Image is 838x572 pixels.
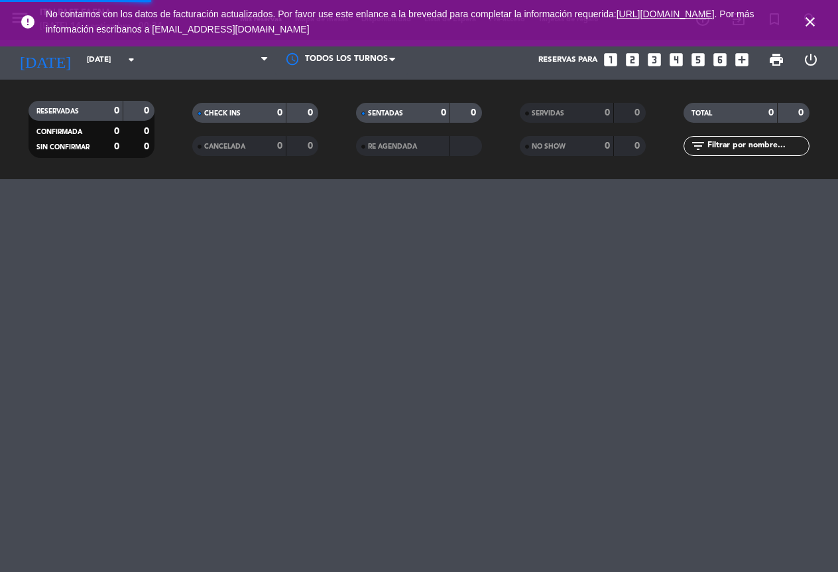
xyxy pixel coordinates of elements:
a: . Por más información escríbanos a [EMAIL_ADDRESS][DOMAIN_NAME] [46,9,754,35]
strong: 0 [114,142,119,151]
strong: 0 [144,142,152,151]
span: No contamos con los datos de facturación actualizados. Por favor use este enlance a la brevedad p... [46,9,754,35]
i: looks_two [624,51,641,68]
i: close [802,14,818,30]
span: TOTAL [691,110,712,117]
strong: 0 [114,127,119,136]
span: SENTADAS [368,110,403,117]
span: NO SHOW [532,143,566,150]
span: SERVIDAS [532,110,564,117]
strong: 0 [114,106,119,115]
strong: 0 [798,108,806,117]
span: RE AGENDADA [368,143,417,150]
i: error [20,14,36,30]
span: CANCELADA [204,143,245,150]
strong: 0 [144,127,152,136]
strong: 0 [634,141,642,151]
strong: 0 [277,108,282,117]
i: [DATE] [10,45,80,74]
strong: 0 [471,108,479,117]
i: looks_3 [646,51,663,68]
strong: 0 [277,141,282,151]
i: looks_6 [711,51,729,68]
strong: 0 [768,108,774,117]
strong: 0 [308,108,316,117]
a: [URL][DOMAIN_NAME] [617,9,715,19]
strong: 0 [441,108,446,117]
span: Reservas para [538,55,597,64]
strong: 0 [308,141,316,151]
span: CHECK INS [204,110,241,117]
i: arrow_drop_down [123,52,139,68]
strong: 0 [144,106,152,115]
i: filter_list [690,138,706,154]
strong: 0 [605,141,610,151]
input: Filtrar por nombre... [706,139,809,153]
i: looks_4 [668,51,685,68]
span: RESERVADAS [36,108,79,115]
i: looks_5 [689,51,707,68]
span: SIN CONFIRMAR [36,144,90,151]
span: print [768,52,784,68]
strong: 0 [634,108,642,117]
div: LOG OUT [794,40,828,80]
span: CONFIRMADA [36,129,82,135]
i: power_settings_new [803,52,819,68]
i: add_box [733,51,750,68]
strong: 0 [605,108,610,117]
i: looks_one [602,51,619,68]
